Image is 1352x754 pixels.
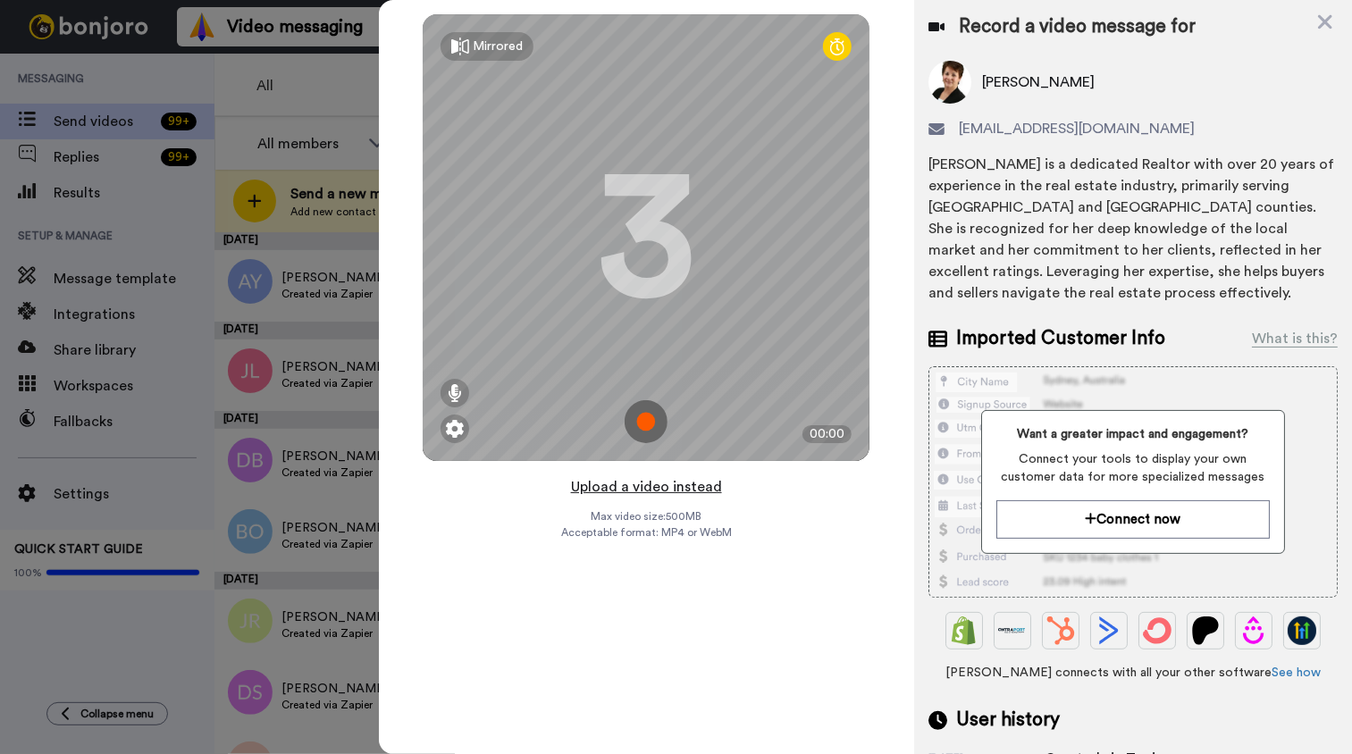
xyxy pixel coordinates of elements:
[1143,616,1171,645] img: ConvertKit
[928,154,1338,304] div: [PERSON_NAME] is a dedicated Realtor with over 20 years of experience in the real estate industry...
[1239,616,1268,645] img: Drip
[956,325,1165,352] span: Imported Customer Info
[625,400,668,443] img: ic_record_start.svg
[1046,616,1075,645] img: Hubspot
[1191,616,1220,645] img: Patreon
[996,450,1269,486] span: Connect your tools to display your own customer data for more specialized messages
[446,420,464,438] img: ic_gear.svg
[1095,616,1123,645] img: ActiveCampaign
[566,475,727,498] button: Upload a video instead
[998,616,1027,645] img: Ontraport
[1272,666,1321,679] a: See how
[802,425,852,443] div: 00:00
[591,509,701,524] span: Max video size: 500 MB
[1288,616,1316,645] img: GoHighLevel
[996,500,1269,539] button: Connect now
[928,664,1338,682] span: [PERSON_NAME] connects with all your other software
[996,425,1269,443] span: Want a greater impact and engagement?
[1252,328,1338,349] div: What is this?
[561,525,732,540] span: Acceptable format: MP4 or WebM
[950,616,978,645] img: Shopify
[597,171,695,305] div: 3
[959,118,1195,139] span: [EMAIL_ADDRESS][DOMAIN_NAME]
[956,707,1060,733] span: User history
